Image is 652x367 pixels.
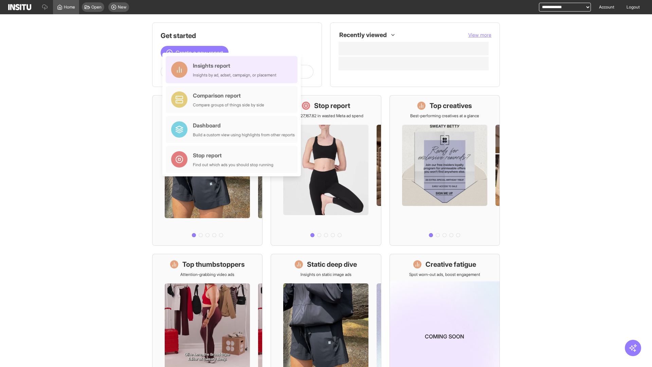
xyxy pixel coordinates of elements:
[176,49,223,57] span: Create a new report
[430,101,472,110] h1: Top creatives
[180,272,234,277] p: Attention-grabbing video ads
[193,62,276,70] div: Insights report
[193,121,295,129] div: Dashboard
[193,72,276,78] div: Insights by ad, adset, campaign, or placement
[161,31,313,40] h1: Get started
[193,132,295,138] div: Build a custom view using highlights from other reports
[152,95,262,246] a: What's live nowSee all active ads instantly
[193,91,264,100] div: Comparison report
[271,95,381,246] a: Stop reportSave £27,167.82 in wasted Meta ad spend
[64,4,75,10] span: Home
[182,260,245,269] h1: Top thumbstoppers
[8,4,31,10] img: Logo
[193,151,273,159] div: Stop report
[193,162,273,168] div: Find out which ads you should stop running
[410,113,479,119] p: Best-performing creatives at a glance
[288,113,363,119] p: Save £27,167.82 in wasted Meta ad spend
[307,260,357,269] h1: Static deep dive
[91,4,102,10] span: Open
[468,32,491,38] button: View more
[118,4,126,10] span: New
[301,272,351,277] p: Insights on static image ads
[314,101,350,110] h1: Stop report
[390,95,500,246] a: Top creativesBest-performing creatives at a glance
[193,102,264,108] div: Compare groups of things side by side
[161,46,229,59] button: Create a new report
